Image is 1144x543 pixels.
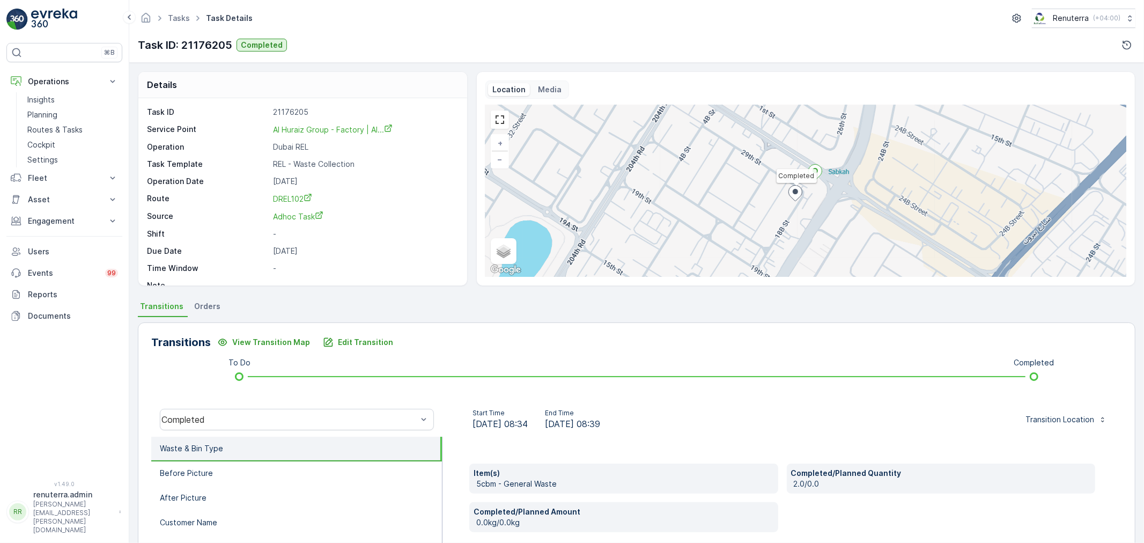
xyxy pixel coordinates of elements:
a: Zoom In [492,135,508,151]
p: Source [147,211,269,222]
span: + [498,138,503,148]
a: DREL102 [273,193,456,204]
p: Edit Transition [338,337,393,348]
p: Routes & Tasks [27,124,83,135]
span: Orders [194,301,220,312]
a: Users [6,241,122,262]
p: Due Date [147,246,269,256]
p: Users [28,246,118,257]
p: 0.0kg/0.0kg [476,517,774,528]
p: Task ID [147,107,269,118]
a: Zoom Out [492,151,508,167]
p: Cockpit [27,140,55,150]
p: Operation [147,142,269,152]
p: renuterra.admin [33,489,114,500]
a: Layers [492,239,515,263]
img: logo [6,9,28,30]
p: Customer Name [160,517,217,528]
p: - [273,280,456,291]
p: [PERSON_NAME][EMAIL_ADDRESS][PERSON_NAME][DOMAIN_NAME] [33,500,114,534]
p: [DATE] [273,246,456,256]
a: Settings [23,152,122,167]
p: Item(s) [474,468,774,479]
a: Al Huraiz Group - Factory | Al... [273,124,393,135]
a: Insights [23,92,122,107]
span: v 1.49.0 [6,481,122,487]
span: Task Details [204,13,255,24]
button: View Transition Map [211,334,316,351]
a: Documents [6,305,122,327]
a: Open this area in Google Maps (opens a new window) [488,263,523,277]
p: 5cbm - General Waste [476,479,774,489]
button: RRrenuterra.admin[PERSON_NAME][EMAIL_ADDRESS][PERSON_NAME][DOMAIN_NAME] [6,489,122,534]
button: Renuterra(+04:00) [1032,9,1135,28]
span: Adhoc Task [273,212,323,221]
p: Events [28,268,99,278]
button: Transition Location [1019,411,1113,428]
p: - [273,263,456,274]
p: Time Window [147,263,269,274]
a: Events99 [6,262,122,284]
p: Route [147,193,269,204]
a: Reports [6,284,122,305]
p: End Time [545,409,600,417]
p: REL - Waste Collection [273,159,456,170]
p: After Picture [160,493,206,503]
a: Routes & Tasks [23,122,122,137]
p: Task Template [147,159,269,170]
p: - [273,229,456,239]
p: Transitions [151,334,211,350]
p: Dubai REL [273,142,456,152]
button: Fleet [6,167,122,189]
p: Note [147,280,269,291]
p: To Do [228,357,250,368]
img: Screenshot_2024-07-26_at_13.33.01.png [1032,12,1049,24]
span: DREL102 [273,194,312,203]
p: Completed/Planned Quantity [791,468,1091,479]
p: Asset [28,194,101,205]
a: Tasks [168,13,190,23]
p: 2.0/0.0 [794,479,1091,489]
button: Operations [6,71,122,92]
div: RR [9,503,26,520]
p: Documents [28,311,118,321]
img: Google [488,263,523,277]
p: View Transition Map [232,337,310,348]
p: Completed [241,40,283,50]
p: Before Picture [160,468,213,479]
p: Service Point [147,124,269,135]
p: Waste & Bin Type [160,443,223,454]
a: Adhoc Task [273,211,456,222]
p: 99 [107,269,116,277]
p: [DATE] [273,176,456,187]
p: Operations [28,76,101,87]
p: ( +04:00 ) [1093,14,1120,23]
span: − [497,155,503,164]
img: logo_light-DOdMpM7g.png [31,9,77,30]
p: 21176205 [273,107,456,118]
div: Completed [161,415,417,424]
span: Transitions [140,301,183,312]
button: Completed [237,39,287,52]
p: Fleet [28,173,101,184]
span: [DATE] 08:34 [473,417,528,430]
p: ⌘B [104,48,115,57]
a: Homepage [140,16,152,25]
p: Task ID: 21176205 [138,37,232,53]
p: Shift [147,229,269,239]
span: [DATE] 08:39 [545,417,600,430]
p: Insights [27,94,55,105]
p: Details [147,78,177,91]
p: Engagement [28,216,101,226]
p: Settings [27,155,58,165]
button: Asset [6,189,122,210]
p: Completed/Planned Amount [474,507,774,517]
p: Operation Date [147,176,269,187]
span: Al Huraiz Group - Factory | Al... [273,125,393,134]
p: Start Time [473,409,528,417]
p: Media [538,84,562,95]
a: Planning [23,107,122,122]
a: View Fullscreen [492,112,508,128]
p: Renuterra [1053,13,1089,24]
p: Reports [28,289,118,300]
